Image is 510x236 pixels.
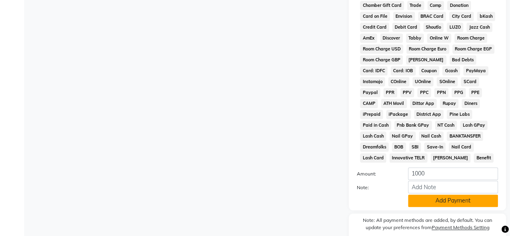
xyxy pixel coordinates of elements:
span: BOB [392,142,406,152]
span: Paypal [360,88,380,97]
span: Tabby [406,33,424,43]
span: iPrepaid [360,110,383,119]
span: Lash Card [360,153,386,163]
span: Chamber Gift Card [360,1,404,10]
label: Payment Methods Setting [432,224,489,231]
span: Dreamfolks [360,142,389,152]
span: PPR [383,88,397,97]
span: BRAC Card [418,12,446,21]
span: Room Charge GBP [360,55,403,65]
span: Coupon [419,66,439,75]
span: Bad Debts [450,55,477,65]
span: Card on File [360,12,390,21]
span: Debit Card [392,23,420,32]
span: SCard [461,77,479,86]
span: Envision [393,12,415,21]
label: Note: [351,184,402,191]
span: Gcash [442,66,460,75]
span: PPE [469,88,482,97]
span: Innovative TELR [389,153,427,163]
span: BANKTANSFER [447,132,483,141]
span: Pine Labs [447,110,472,119]
span: Donation [447,1,471,10]
span: [PERSON_NAME] [431,153,471,163]
label: Amount: [351,170,402,178]
span: Jazz Cash [466,23,492,32]
span: COnline [388,77,409,86]
span: Nail Cash [419,132,444,141]
span: PPN [434,88,448,97]
span: Nail GPay [389,132,416,141]
span: Lash GPay [460,121,487,130]
span: SOnline [437,77,458,86]
span: PPG [452,88,466,97]
span: Comp [427,1,444,10]
span: PPC [417,88,431,97]
span: Benefit [474,153,493,163]
span: District App [414,110,444,119]
span: AmEx [360,33,377,43]
span: Diners [462,99,480,108]
input: Add Note [408,181,498,193]
span: bKash [477,12,495,21]
span: Paid in Cash [360,121,391,130]
span: ATH Movil [381,99,407,108]
span: Lash Cash [360,132,386,141]
span: Room Charge Euro [406,44,449,54]
span: Credit Card [360,23,389,32]
span: SBI [409,142,421,152]
span: Instamojo [360,77,385,86]
span: Room Charge [454,33,487,43]
span: Card: IDFC [360,66,387,75]
span: PayMaya [463,66,488,75]
span: Online W [427,33,451,43]
span: Pnb Bank GPay [394,121,432,130]
span: Shoutlo [423,23,444,32]
span: Trade [407,1,424,10]
span: Card: IOB [391,66,416,75]
span: UOnline [412,77,434,86]
span: Discover [380,33,403,43]
span: LUZO [447,23,463,32]
span: CAMP [360,99,378,108]
span: Dittor App [410,99,437,108]
label: Note: All payment methods are added, by default. You can update your preferences from [357,217,498,234]
span: City Card [449,12,474,21]
span: [PERSON_NAME] [406,55,446,65]
input: Amount [408,167,498,180]
span: PPV [400,88,414,97]
span: Nail Card [449,142,474,152]
span: Save-In [424,142,445,152]
button: Add Payment [408,194,498,207]
span: iPackage [386,110,411,119]
span: Room Charge EGP [452,44,495,54]
span: NT Cash [435,121,457,130]
span: Rupay [440,99,458,108]
span: Room Charge USD [360,44,403,54]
